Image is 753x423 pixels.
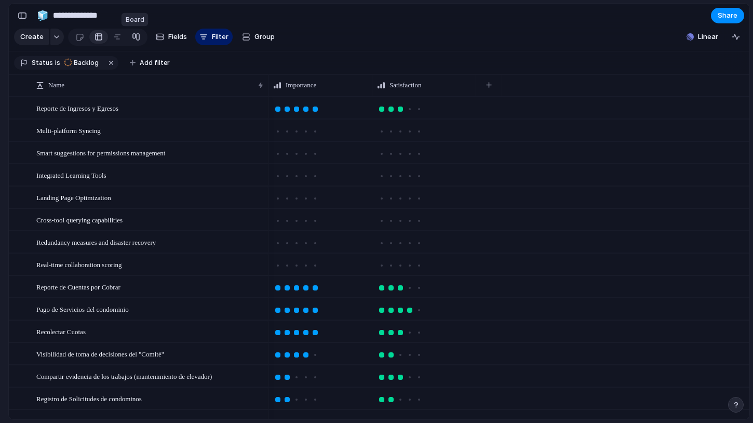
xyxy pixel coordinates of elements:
[124,56,176,70] button: Add filter
[36,236,156,248] span: Redundancy measures and disaster recovery
[36,325,86,337] span: Recolectar Cuotas
[36,169,106,181] span: Integrated Learning Tools
[36,102,118,114] span: Reporte de Ingresos y Egresos
[212,32,228,42] span: Filter
[48,80,64,90] span: Name
[36,303,129,315] span: Pago de Servicios del condominio
[698,32,718,42] span: Linear
[74,58,99,68] span: Backlog
[140,58,170,68] span: Add filter
[36,370,212,382] span: Compartir evidencia de los trabajos (mantenimiento de elevador)
[34,7,51,24] button: 🧊
[254,32,275,42] span: Group
[168,32,187,42] span: Fields
[36,214,123,226] span: Cross-tool querying capabilities
[36,281,120,293] span: Reporte de Cuentas por Cobrar
[682,29,722,45] button: Linear
[195,29,233,45] button: Filter
[32,58,53,68] span: Status
[14,29,49,45] button: Create
[36,191,111,203] span: Landing Page Optimization
[389,80,421,90] span: Satisfaction
[718,10,737,21] span: Share
[36,348,164,360] span: Visibilidad de toma de decisiones del "Comité"
[36,392,142,404] span: Registro de Solicitudes de condominos
[36,147,165,158] span: Smart suggestions for permissions management
[55,58,60,68] span: is
[152,29,191,45] button: Fields
[37,8,48,22] div: 🧊
[61,57,105,69] button: Backlog
[286,80,316,90] span: Importance
[711,8,744,23] button: Share
[53,57,62,69] button: is
[237,29,280,45] button: Group
[36,258,122,270] span: Real-time collaboration scoring
[122,13,149,27] div: Board
[20,32,44,42] span: Create
[36,124,101,136] span: Multi-platform Syncing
